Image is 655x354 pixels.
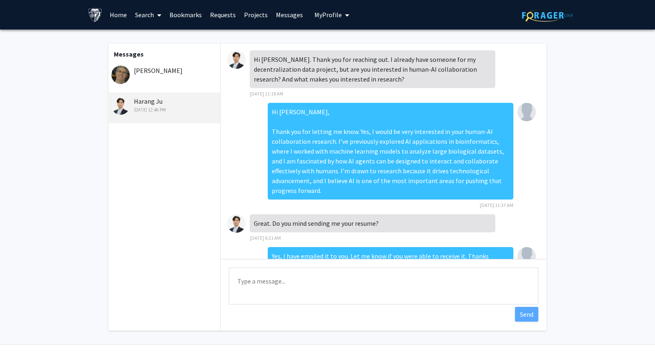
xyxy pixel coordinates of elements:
div: Hi [PERSON_NAME]. Thank you for reaching out. I already have someone for my decentralization data... [250,50,495,88]
img: Harang Ju [227,214,246,233]
img: Harang Ju [111,96,130,115]
img: Sahil Iyer [517,103,536,121]
iframe: Chat [6,317,35,348]
img: Johns Hopkins University Logo [88,8,102,22]
textarea: Message [229,268,538,304]
div: Great. Do you mind sending me your resume? [250,214,495,232]
b: Messages [114,50,144,58]
img: David Elbert [111,66,130,84]
a: Search [131,0,165,29]
img: ForagerOne Logo [522,9,573,22]
a: Bookmarks [165,0,206,29]
span: [DATE] 11:37 AM [480,202,513,208]
div: [PERSON_NAME] [111,66,218,75]
a: Messages [272,0,307,29]
div: Yes, I have emailed it to you. Let me know if you were able to receive it. Thanks [268,247,513,265]
span: [DATE] 11:18 AM [250,91,283,97]
a: Requests [206,0,240,29]
img: Sahil Iyer [517,247,536,265]
a: Projects [240,0,272,29]
span: [DATE] 6:21 AM [250,235,281,241]
span: My Profile [314,11,342,19]
a: Home [106,0,131,29]
img: Harang Ju [227,50,246,69]
div: [DATE] 12:46 PM [111,106,218,113]
div: Hi [PERSON_NAME], Thank you for letting me know. Yes, I would be very interested in your human-AI... [268,103,513,200]
button: Send [515,307,538,322]
div: Harang Ju [111,96,218,113]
